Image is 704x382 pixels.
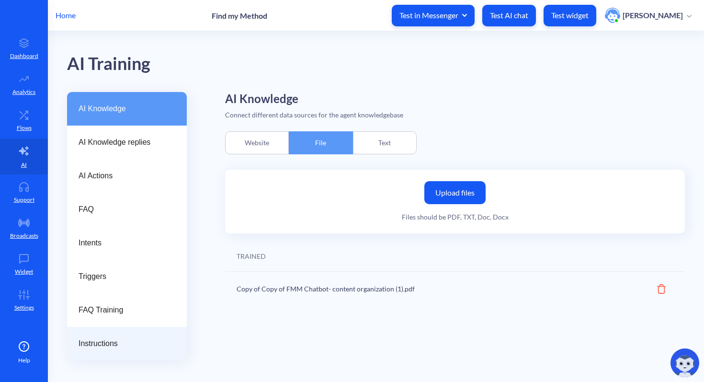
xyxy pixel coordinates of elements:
[670,348,699,377] img: copilot-icon.svg
[67,126,187,159] a: AI Knowledge replies
[14,196,34,204] p: Support
[399,10,467,21] span: Test in Messenger
[21,161,27,169] p: AI
[623,10,683,21] p: [PERSON_NAME]
[79,103,168,115] span: AI Knowledge
[212,11,267,20] p: Find my Method
[67,327,187,360] a: Instructions
[67,293,187,327] a: FAQ Training
[353,131,417,154] div: Text
[79,271,168,282] span: Triggers
[12,88,35,96] p: Analytics
[402,212,509,222] div: Files should be PDF, TXT, Doc, Docx
[482,5,536,26] button: Test AI chat
[237,251,266,261] div: TRAINED
[17,124,32,132] p: Flows
[10,52,38,60] p: Dashboard
[67,159,187,193] a: AI Actions
[237,284,572,294] div: Copy of Copy of FMM Chatbot- content organization (1).pdf
[225,92,685,106] h2: AI Knowledge
[605,8,620,23] img: user photo
[14,303,34,312] p: Settings
[79,338,168,349] span: Instructions
[56,10,76,21] p: Home
[79,137,168,148] span: AI Knowledge replies
[79,237,168,249] span: Intents
[490,11,528,20] p: Test AI chat
[79,170,168,182] span: AI Actions
[79,304,168,316] span: FAQ Training
[392,5,475,26] button: Test in Messenger
[15,267,33,276] p: Widget
[67,260,187,293] a: Triggers
[289,131,352,154] div: File
[67,50,150,78] div: AI Training
[551,11,589,20] p: Test widget
[79,204,168,215] span: FAQ
[10,232,38,240] p: Broadcasts
[225,110,685,120] div: Connect different data sources for the agent knowledgebase
[67,226,187,260] a: Intents
[600,7,696,24] button: user photo[PERSON_NAME]
[544,5,596,26] button: Test widget
[225,131,289,154] div: Website
[424,181,486,204] label: Upload files
[67,193,187,226] a: FAQ
[67,92,187,126] a: AI Knowledge
[18,356,30,365] span: Help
